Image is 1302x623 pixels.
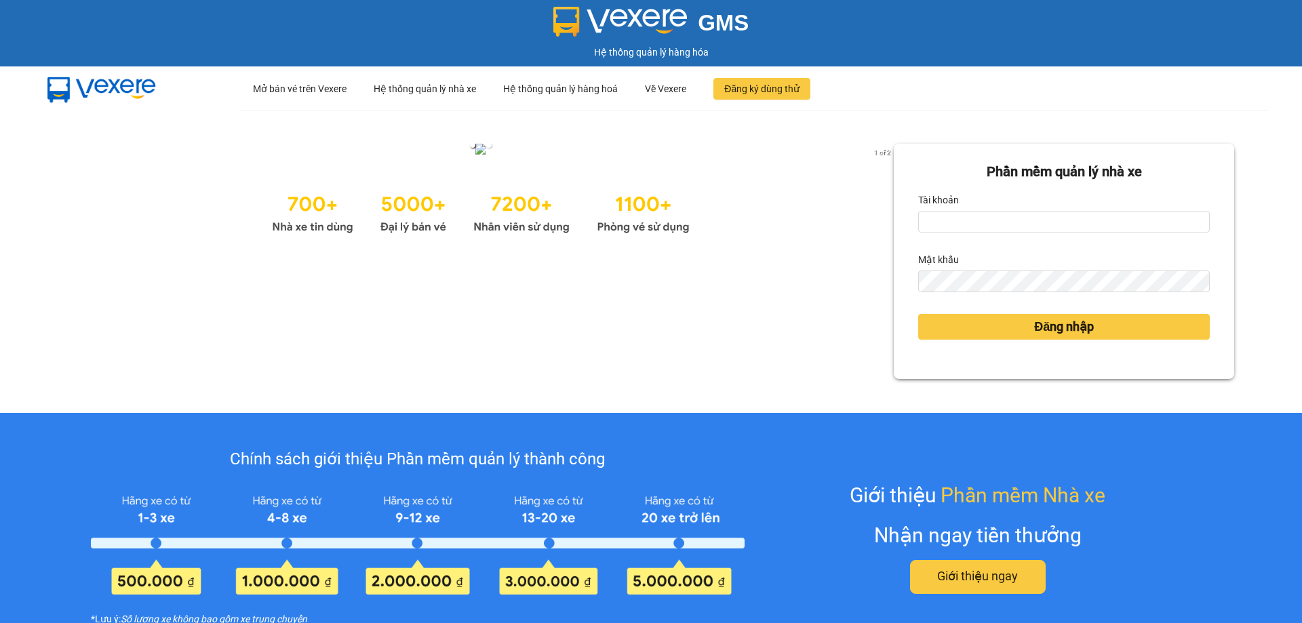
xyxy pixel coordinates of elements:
[918,211,1210,233] input: Tài khoản
[645,67,686,110] div: Về Vexere
[941,479,1105,511] span: Phần mềm Nhà xe
[875,144,894,159] button: next slide / item
[918,189,959,211] label: Tài khoản
[253,67,347,110] div: Mở bán vé trên Vexere
[870,144,894,161] p: 1 of 2
[374,67,476,110] div: Hệ thống quản lý nhà xe
[486,142,492,148] li: slide item 2
[3,45,1299,60] div: Hệ thống quản lý hàng hóa
[724,81,800,96] span: Đăng ký dùng thử
[713,78,810,100] button: Đăng ký dùng thử
[503,67,618,110] div: Hệ thống quản lý hàng hoá
[698,10,749,35] span: GMS
[918,161,1210,182] div: Phần mềm quản lý nhà xe
[918,249,959,270] label: Mật khẩu
[1034,317,1094,336] span: Đăng nhập
[553,20,749,31] a: GMS
[850,479,1105,511] div: Giới thiệu
[553,7,688,37] img: logo 2
[91,447,744,473] div: Chính sách giới thiệu Phần mềm quản lý thành công
[68,144,87,159] button: previous slide / item
[910,560,1046,594] button: Giới thiệu ngay
[918,270,1210,292] input: Mật khẩu
[91,489,744,594] img: policy-intruduce-detail.png
[918,314,1210,340] button: Đăng nhập
[937,567,1018,586] span: Giới thiệu ngay
[470,142,475,148] li: slide item 1
[34,66,170,111] img: mbUUG5Q.png
[874,519,1082,551] div: Nhận ngay tiền thưởng
[272,186,690,237] img: Statistics.png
